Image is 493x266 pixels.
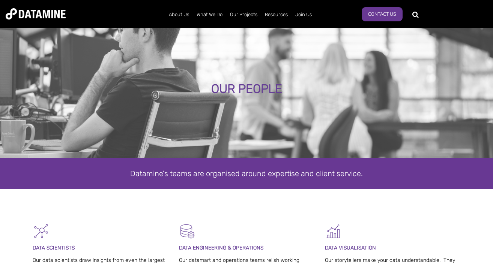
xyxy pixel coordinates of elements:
span: DATA ENGINEERING & OPERATIONS [179,245,263,251]
a: Our Projects [226,5,261,24]
img: Datamart [179,223,196,240]
img: Graph - Network [33,223,50,240]
a: Contact Us [362,7,403,21]
a: Resources [261,5,292,24]
span: DATA SCIENTISTS [33,245,75,251]
a: About Us [165,5,193,24]
span: DATA VISUALISATION [325,245,376,251]
img: Graph 5 [325,223,342,240]
img: Datamine [6,8,66,19]
div: OUR PEOPLE [59,82,434,96]
a: What We Do [193,5,226,24]
span: Datamine's teams are organised around expertise and client service. [130,169,363,178]
a: Join Us [292,5,316,24]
